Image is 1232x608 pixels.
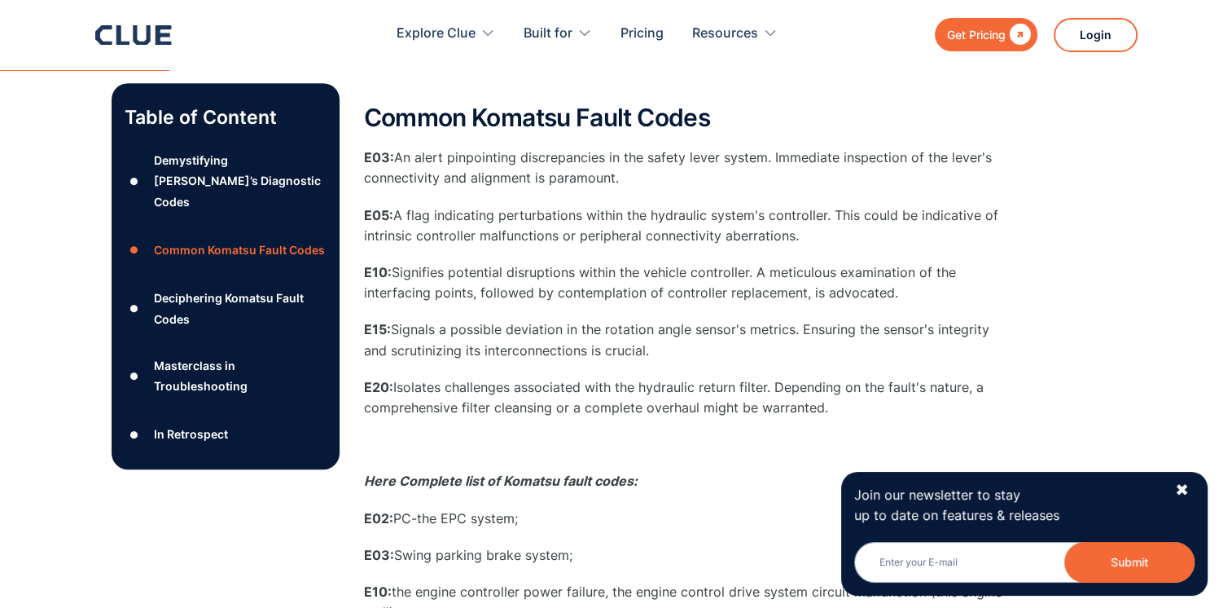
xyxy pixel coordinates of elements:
div: Resources [692,8,758,59]
p: ‍ [364,68,1015,88]
a: Get Pricing [935,18,1037,51]
a: ●Demystifying [PERSON_NAME]’s Diagnostic Codes [125,150,327,212]
p: A flag indicating perturbations within the hydraulic system's controller. This could be indicativ... [364,205,1015,246]
button: Submit [1064,542,1195,583]
div:  [1006,24,1031,45]
div: Resources [692,8,778,59]
strong: E15: [364,321,391,337]
strong: E10: [364,264,392,280]
p: Table of Content [125,104,327,130]
div: Masterclass in Troubleshooting [153,355,326,396]
p: PC-the EPC system; [364,509,1015,529]
div: Explore Clue [397,8,476,59]
a: Pricing [620,8,664,59]
strong: E20: [364,379,393,395]
div: In Retrospect [153,424,227,444]
a: Login [1054,18,1138,52]
p: An alert pinpointing discrepancies in the safety lever system. Immediate inspection of the lever'... [364,148,1015,188]
p: Isolates challenges associated with the hydraulic return filter. Depending on the fault's nature,... [364,377,1015,418]
p: Swing parking brake system; [364,545,1015,566]
p: Signals a possible deviation in the rotation angle sensor's metrics. Ensuring the sensor's integr... [364,319,1015,360]
a: ●Masterclass in Troubleshooting [125,355,327,396]
input: Enter your E-mail [854,542,1195,583]
p: Join our newsletter to stay up to date on features & releases [854,485,1160,526]
em: Here Complete list of Komatsu fault codes: [364,473,638,489]
div: Deciphering Komatsu Fault Codes [153,288,326,328]
a: ●Common Komatsu Fault Codes [125,238,327,262]
div: ● [125,363,144,388]
a: ●In Retrospect [125,422,327,447]
div: Common Komatsu Fault Codes [153,240,324,260]
strong: E03: [364,149,394,165]
div: ● [125,238,144,262]
strong: E05: [364,207,393,223]
div: ✖ [1175,480,1189,500]
div: ● [125,422,144,447]
div: Built for [524,8,592,59]
p: ‍ [364,434,1015,455]
div: Demystifying [PERSON_NAME]’s Diagnostic Codes [153,150,326,212]
strong: E10: [364,584,392,600]
h2: Common Komatsu Fault Codes [364,104,1015,131]
p: Signifies potential disruptions within the vehicle controller. A meticulous examination of the in... [364,262,1015,303]
strong: E03: [364,547,394,563]
div: Get Pricing [947,24,1006,45]
div: ● [125,297,144,321]
div: Built for [524,8,572,59]
a: ●Deciphering Komatsu Fault Codes [125,288,327,328]
div: Explore Clue [397,8,495,59]
div: ● [125,169,144,193]
strong: E02: [364,510,393,526]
